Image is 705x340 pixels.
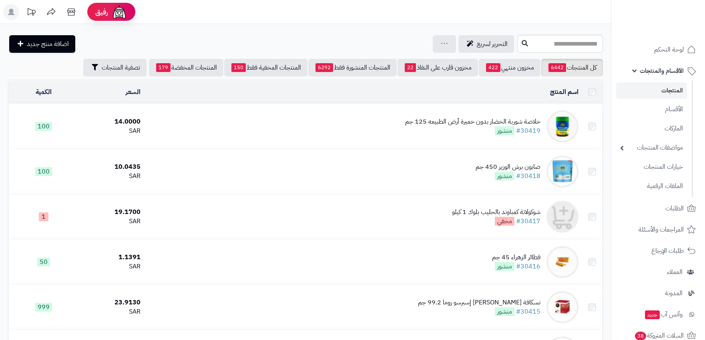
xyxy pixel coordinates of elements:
a: لوحة التحكم [616,40,700,59]
div: 19.1700 [82,208,141,217]
a: اسم المنتج [550,87,578,97]
img: ai-face.png [111,4,127,20]
span: 50 [37,258,50,266]
span: منشور [495,126,514,135]
img: شوكولاتة كمباوند بالحليب بلوك 1 كيلو [546,201,578,233]
a: المراجعات والأسئلة [616,220,700,239]
span: وآتس آب [644,309,683,320]
span: 100 [35,122,52,131]
img: صابون برش الوزير 450 جم [546,156,578,188]
a: #30417 [516,216,540,226]
a: الكمية [36,87,52,97]
span: تصفية المنتجات [102,63,140,72]
div: 23.9130 [82,298,141,307]
a: اضافة منتج جديد [9,35,75,53]
span: 6442 [548,63,566,72]
span: الأقسام والمنتجات [640,65,684,76]
span: 6292 [315,63,333,72]
a: المنتجات المخفية فقط150 [224,59,307,76]
a: الأقسام [616,101,687,118]
img: logo-2.png [651,6,697,23]
span: 1 [39,212,48,221]
a: الملفات الرقمية [616,178,687,195]
span: العملاء [667,266,683,278]
span: 999 [35,303,52,312]
a: #30418 [516,171,540,181]
img: فطائر الزهراء 45 جم [546,246,578,278]
a: طلبات الإرجاع [616,241,700,260]
a: التحرير لسريع [458,35,514,53]
div: صابون برش الوزير 450 جم [476,162,540,172]
span: رفيق [95,7,108,17]
div: 1.1391 [82,253,141,262]
img: نسكافة دولتشي غوستو إسبرسو روما 99.2 جم [546,291,578,323]
div: SAR [82,126,141,136]
a: السعر [126,87,141,97]
div: شوكولاتة كمباوند بالحليب بلوك 1 كيلو [452,208,540,217]
a: وآتس آبجديد [616,305,700,324]
span: 179 [156,63,171,72]
span: 22 [405,63,416,72]
span: المراجعات والأسئلة [639,224,684,235]
a: كل المنتجات6442 [541,59,603,76]
span: اضافة منتج جديد [27,39,69,49]
span: مخفي [495,217,514,226]
a: الطلبات [616,199,700,218]
span: 150 [231,63,246,72]
span: جديد [645,310,660,319]
div: 10.0435 [82,162,141,172]
span: 100 [35,167,52,176]
span: منشور [495,262,514,271]
a: المنتجات المخفضة179 [149,59,223,76]
span: منشور [495,172,514,180]
div: خلاصة شوربة الخضار بدون خميرة أرض الطبيعه 125 جم [405,117,540,126]
a: تحديثات المنصة [21,4,41,22]
a: المنتجات المنشورة فقط6292 [308,59,397,76]
img: خلاصة شوربة الخضار بدون خميرة أرض الطبيعه 125 جم [546,110,578,142]
a: مواصفات المنتجات [616,139,687,156]
div: SAR [82,307,141,316]
a: المدونة [616,284,700,303]
div: SAR [82,262,141,271]
span: التحرير لسريع [477,39,508,49]
div: نسكافة [PERSON_NAME] إسبرسو روما 99.2 جم [418,298,540,307]
a: #30419 [516,126,540,136]
div: SAR [82,217,141,226]
span: 422 [486,63,500,72]
span: المدونة [665,288,683,299]
a: #30416 [516,262,540,271]
span: لوحة التحكم [654,44,684,55]
a: العملاء [616,262,700,282]
span: الطلبات [665,203,684,214]
span: منشور [495,307,514,316]
button: تصفية المنتجات [83,59,147,76]
div: فطائر الزهراء 45 جم [492,253,540,262]
div: SAR [82,172,141,181]
a: خيارات المنتجات [616,158,687,176]
a: الماركات [616,120,687,137]
a: #30415 [516,307,540,316]
a: مخزون قارب على النفاذ22 [398,59,478,76]
div: 14.0000 [82,117,141,126]
span: طلبات الإرجاع [651,245,684,256]
a: مخزون منتهي422 [479,59,540,76]
a: المنتجات [616,82,687,99]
